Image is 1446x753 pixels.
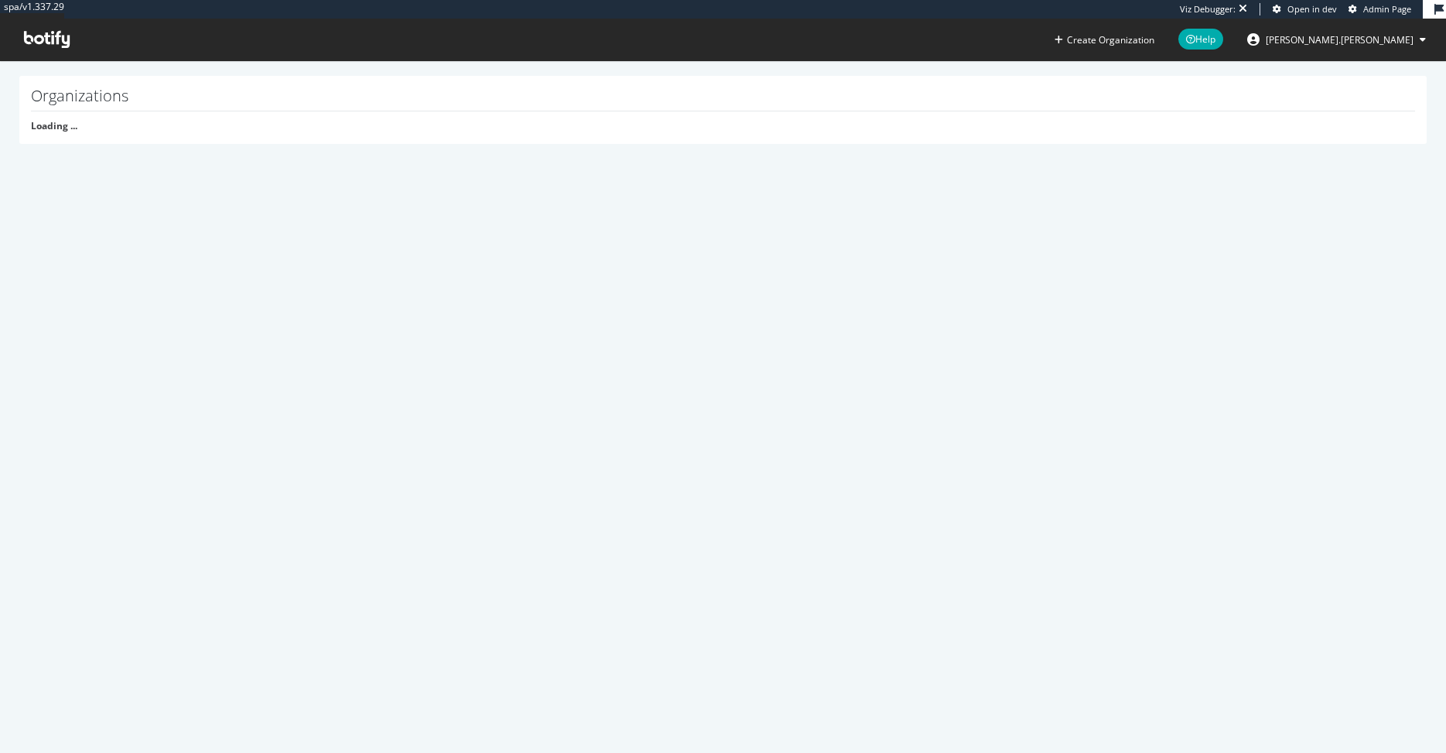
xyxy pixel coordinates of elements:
span: ryan.flanagan [1266,33,1414,46]
span: Open in dev [1287,3,1337,15]
div: Viz Debugger: [1180,3,1236,15]
h1: Organizations [31,87,1415,111]
span: Help [1178,29,1223,50]
span: Admin Page [1363,3,1411,15]
button: Create Organization [1054,33,1155,47]
a: Admin Page [1349,3,1411,15]
a: Open in dev [1273,3,1337,15]
button: [PERSON_NAME].[PERSON_NAME] [1235,27,1438,52]
strong: Loading ... [31,119,77,132]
